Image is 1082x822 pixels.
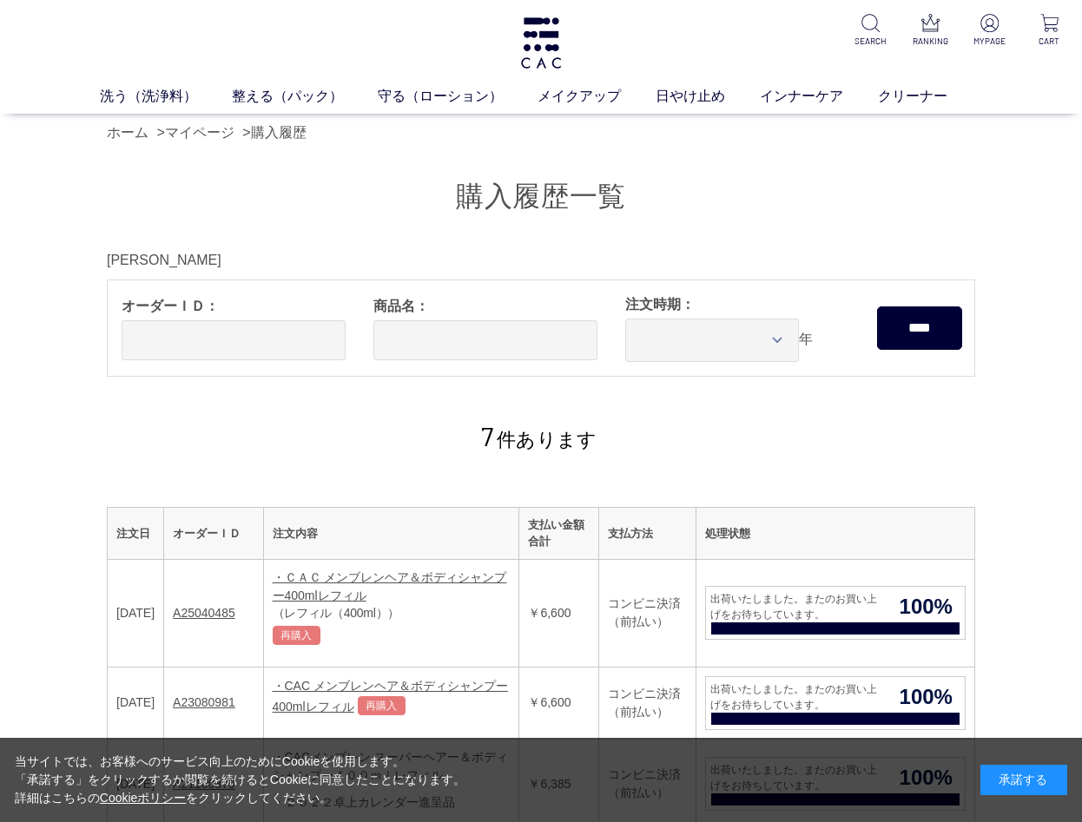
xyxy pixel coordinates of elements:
a: 整える（パック） [232,86,378,107]
p: MYPAGE [971,35,1009,48]
td: コンビニ決済（前払い） [598,667,696,739]
th: 処理状態 [696,507,974,559]
a: 日やけ止め [656,86,760,107]
a: SEARCH [852,14,890,48]
a: 守る（ローション） [378,86,538,107]
span: 出荷いたしました。またのお買い上げをお待ちしています。 [706,591,887,622]
a: Cookieポリシー [100,791,187,805]
a: MYPAGE [971,14,1009,48]
div: [PERSON_NAME] [107,250,975,271]
th: 注文内容 [263,507,519,559]
img: logo [518,17,564,69]
a: ホーム [107,125,148,140]
a: 購入履歴 [251,125,307,140]
a: ・ＣＡＣ メンブレンヘア＆ボディシャンプー400mlレフィル [273,570,507,602]
a: 出荷いたしました。またのお買い上げをお待ちしています。 100% [705,586,966,640]
a: 出荷いたしました。またのお買い上げをお待ちしています。 100% [705,676,966,730]
th: オーダーＩＤ [164,507,263,559]
td: ￥6,600 [519,559,598,667]
a: ・CAC メンブレンヘア＆ボディシャンプー400mlレフィル [273,679,508,713]
th: 注文日 [108,507,164,559]
li: > [156,122,238,143]
td: ￥6,600 [519,667,598,739]
a: 再購入 [358,696,406,715]
a: RANKING [911,14,949,48]
span: 注文時期： [625,294,849,315]
a: メイクアップ [538,86,656,107]
a: クリーナー [878,86,982,107]
a: CART [1030,14,1068,48]
td: [DATE] [108,667,164,739]
a: A25040485 [173,606,235,620]
a: 再購入 [273,626,320,645]
p: SEARCH [852,35,890,48]
span: 商品名： [373,296,597,317]
a: マイページ [165,125,234,140]
div: 承諾する [980,765,1067,795]
div: 年 [611,280,863,376]
p: CART [1030,35,1068,48]
th: 支払方法 [598,507,696,559]
div: （レフィル（400ml）） [273,605,511,621]
td: コンビニ決済（前払い） [598,559,696,667]
div: 当サイトでは、お客様へのサービス向上のためにCookieを使用します。 「承諾する」をクリックするか閲覧を続けるとCookieに同意したことになります。 詳細はこちらの をクリックしてください。 [15,753,466,807]
h1: 購入履歴一覧 [107,178,975,215]
span: 出荷いたしました。またのお買い上げをお待ちしています。 [706,681,887,713]
span: オーダーＩＤ： [122,296,346,317]
p: RANKING [911,35,949,48]
li: > [242,122,310,143]
span: 100% [887,591,965,622]
th: 支払い金額合計 [519,507,598,559]
a: 洗う（洗浄料） [100,86,232,107]
a: A23080981 [173,695,235,709]
span: 100% [887,681,965,713]
a: インナーケア [760,86,878,107]
td: [DATE] [108,559,164,667]
span: 件あります [481,429,597,450]
span: 7 [481,420,493,451]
